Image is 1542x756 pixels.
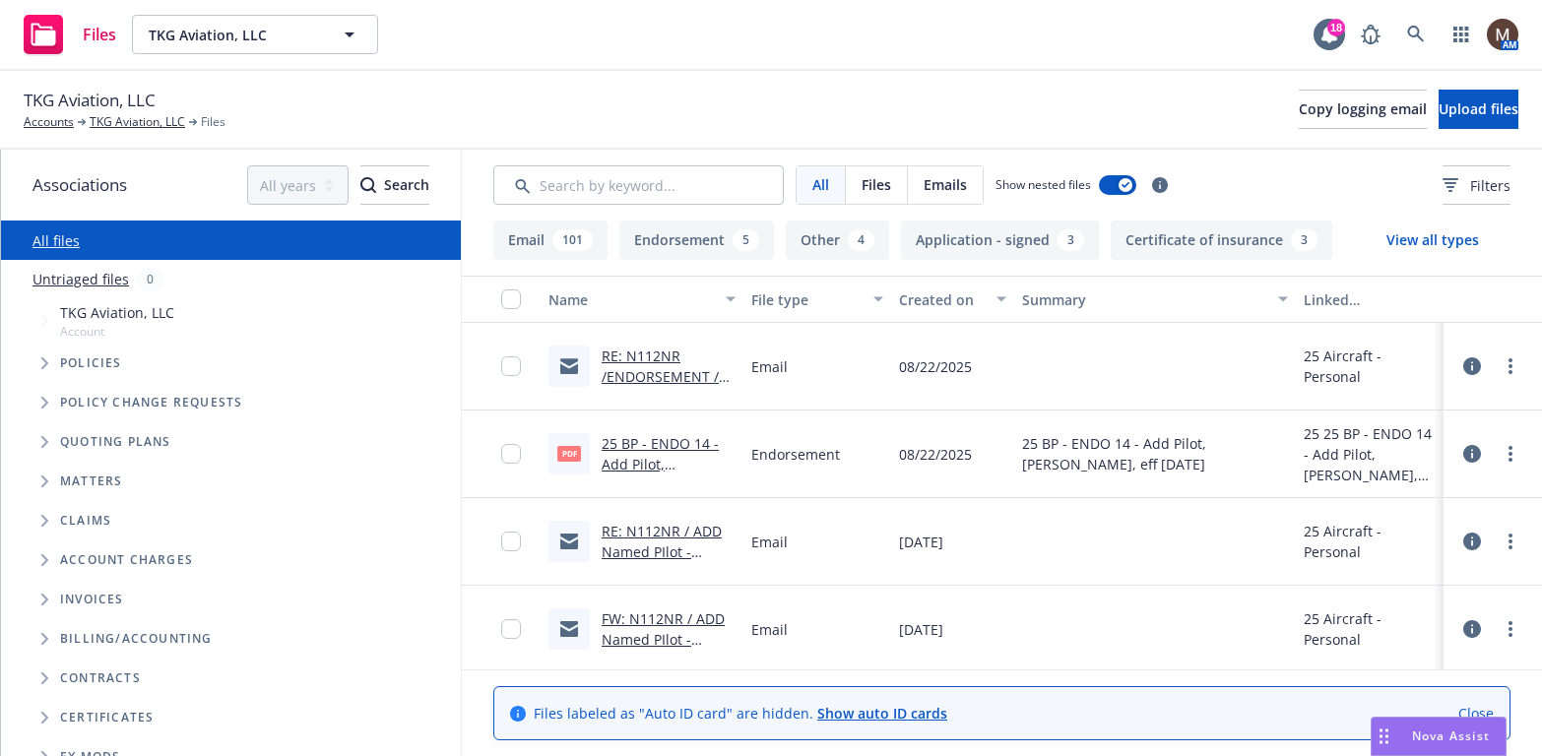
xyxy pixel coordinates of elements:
a: All files [32,231,80,250]
button: Filters [1443,165,1510,205]
button: Other [786,220,889,260]
span: Policies [60,357,122,369]
a: Switch app [1442,15,1481,54]
button: Name [541,276,743,323]
button: Copy logging email [1299,90,1427,129]
span: Certificates [60,712,154,724]
div: File type [751,289,862,310]
a: Close [1458,703,1494,724]
span: TKG Aviation, LLC [60,302,174,323]
div: Drag to move [1372,718,1396,755]
a: 25 BP - ENDO 14 - Add Pilot, [PERSON_NAME], eff [DATE].pdf [602,434,719,515]
div: 18 [1327,19,1345,36]
button: Nova Assist [1371,717,1507,756]
span: TKG Aviation, LLC [149,25,319,45]
button: Application - signed [901,220,1099,260]
button: Upload files [1439,90,1518,129]
a: more [1499,442,1522,466]
span: [DATE] [899,532,943,552]
span: Endorsement [751,444,840,465]
a: RE: N112NR /ENDORSEMENT / Named PIlot - [PERSON_NAME] / TKG Aviation, LLC [602,346,721,448]
span: Files [83,27,116,42]
a: Search [1396,15,1436,54]
div: 4 [848,229,874,251]
a: more [1499,617,1522,641]
span: Emails [924,174,967,195]
div: 25 Aircraft - Personal [1304,608,1436,650]
span: Associations [32,172,127,198]
button: Summary [1014,276,1296,323]
a: Files [16,7,124,62]
button: Email [493,220,608,260]
a: Untriaged files [32,269,129,289]
span: Account [60,323,174,340]
span: Files labeled as "Auto ID card" are hidden. [534,703,947,724]
span: Files [862,174,891,195]
span: Email [751,356,788,377]
div: 101 [552,229,593,251]
button: Created on [891,276,1014,323]
span: Email [751,532,788,552]
input: Toggle Row Selected [501,619,521,639]
span: Nova Assist [1412,727,1490,744]
div: Summary [1022,289,1266,310]
img: photo [1487,19,1518,50]
span: pdf [557,446,581,461]
span: 08/22/2025 [899,444,972,465]
button: Endorsement [619,220,774,260]
div: 3 [1291,229,1317,251]
div: Tree Example [1,298,461,619]
a: FW: N112NR / ADD Named PIlot - [PERSON_NAME] / TKG Aviation, LLC [602,609,725,690]
div: Created on [899,289,985,310]
span: All [812,174,829,195]
span: Upload files [1439,99,1518,118]
button: Certificate of insurance [1111,220,1332,260]
a: RE: N112NR / ADD Named PIlot - [PERSON_NAME] / TKG Aviation, LLC [602,522,722,602]
button: View all types [1355,220,1510,260]
span: Policy change requests [60,397,242,409]
div: Name [548,289,714,310]
div: 25 25 BP - ENDO 14 - Add Pilot, [PERSON_NAME], eff [DATE] [1304,423,1436,485]
input: Search by keyword... [493,165,784,205]
span: [DATE] [899,619,943,640]
span: Show nested files [996,176,1091,193]
span: 25 BP - ENDO 14 - Add Pilot, [PERSON_NAME], eff [DATE] [1022,433,1288,474]
div: 5 [733,229,759,251]
span: Quoting plans [60,436,171,448]
a: Report a Bug [1351,15,1390,54]
a: more [1499,354,1522,378]
div: Search [360,166,429,204]
button: Linked associations [1296,276,1444,323]
span: Billing/Accounting [60,633,213,645]
div: 0 [137,268,163,290]
a: Accounts [24,113,74,131]
input: Toggle Row Selected [501,356,521,376]
input: Select all [501,289,521,309]
span: Email [751,619,788,640]
span: Claims [60,515,111,527]
span: Invoices [60,594,124,605]
button: File type [743,276,891,323]
span: Filters [1443,175,1510,196]
input: Toggle Row Selected [501,444,521,464]
span: 08/22/2025 [899,356,972,377]
span: Account charges [60,554,193,566]
span: Filters [1470,175,1510,196]
button: SearchSearch [360,165,429,205]
svg: Search [360,177,376,193]
span: TKG Aviation, LLC [24,88,156,113]
span: Copy logging email [1299,99,1427,118]
span: Files [201,113,225,131]
a: Show auto ID cards [817,704,947,723]
span: Matters [60,475,122,487]
a: more [1499,530,1522,553]
span: Contracts [60,672,141,684]
div: 3 [1058,229,1084,251]
input: Toggle Row Selected [501,532,521,551]
div: 25 Aircraft - Personal [1304,521,1436,562]
button: TKG Aviation, LLC [132,15,378,54]
div: Linked associations [1304,289,1436,310]
a: TKG Aviation, LLC [90,113,185,131]
div: 25 Aircraft - Personal [1304,346,1436,387]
